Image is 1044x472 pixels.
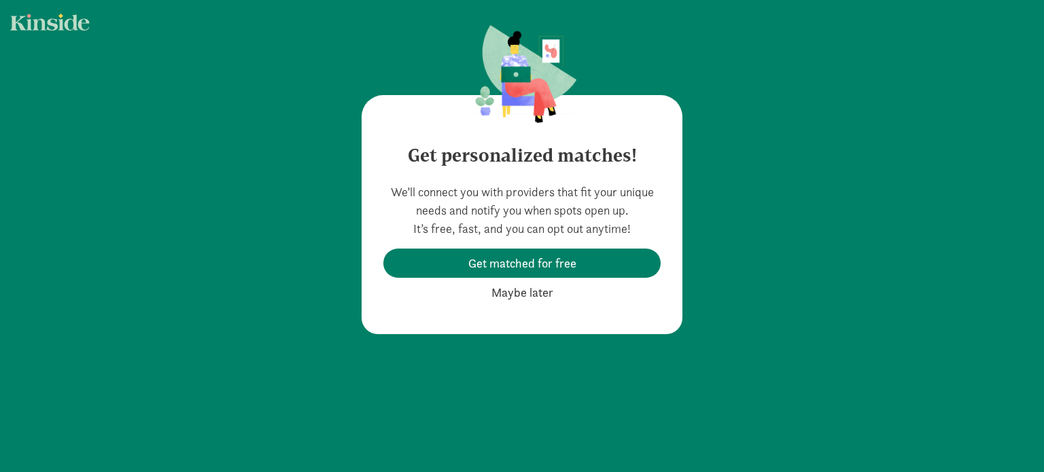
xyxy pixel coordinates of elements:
h4: Get personalized matches! [383,134,661,166]
button: Maybe later [481,278,564,307]
span: Maybe later [491,283,553,302]
div: We’ll connect you with providers that fit your unique needs and notify you when spots open up. It... [383,183,661,307]
button: Get matched for free [383,249,661,278]
span: Get matched for free [468,254,576,272]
